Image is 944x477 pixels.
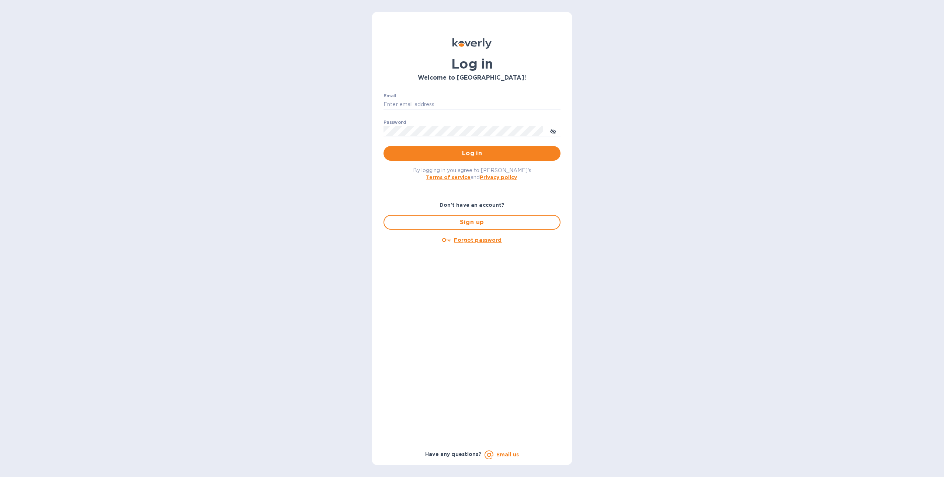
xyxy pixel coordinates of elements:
button: Sign up [383,215,560,230]
h1: Log in [383,56,560,72]
img: Koverly [452,38,492,49]
button: Log in [383,146,560,161]
span: Sign up [390,218,554,227]
button: toggle password visibility [546,123,560,138]
a: Terms of service [426,174,471,180]
label: Password [383,120,406,125]
h3: Welcome to [GEOGRAPHIC_DATA]! [383,74,560,81]
input: Enter email address [383,99,560,110]
a: Privacy policy [480,174,517,180]
b: Don't have an account? [440,202,505,208]
u: Forgot password [454,237,502,243]
label: Email [383,94,396,98]
b: Have any questions? [425,451,482,457]
a: Email us [496,452,519,457]
span: Log in [389,149,555,158]
span: By logging in you agree to [PERSON_NAME]'s and . [413,167,531,180]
